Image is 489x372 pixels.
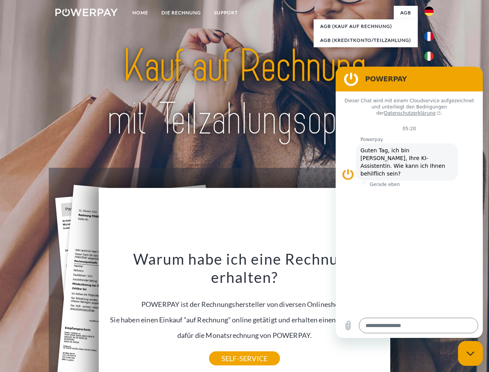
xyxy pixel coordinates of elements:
img: it [424,52,434,61]
a: SUPPORT [208,6,244,20]
iframe: Schaltfläche zum Öffnen des Messaging-Fensters; Konversation läuft [458,341,483,366]
a: DIE RECHNUNG [155,6,208,20]
img: fr [424,32,434,41]
a: AGB (Kauf auf Rechnung) [314,19,418,33]
iframe: Messaging-Fenster [336,67,483,338]
div: POWERPAY ist der Rechnungshersteller von diversen Onlineshops. Sie haben einen Einkauf “auf Rechn... [103,250,386,358]
img: title-powerpay_de.svg [74,37,415,148]
a: Home [126,6,155,20]
a: agb [394,6,418,20]
img: logo-powerpay-white.svg [55,9,118,16]
a: AGB (Kreditkonto/Teilzahlung) [314,33,418,47]
a: SELF-SERVICE [209,351,280,365]
h3: Warum habe ich eine Rechnung erhalten? [103,250,386,287]
img: de [424,7,434,16]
